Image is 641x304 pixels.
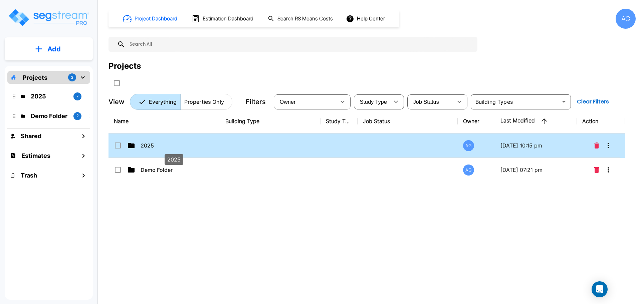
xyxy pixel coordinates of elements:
h1: Shared [21,131,41,140]
button: Clear Filters [574,95,612,108]
th: Last Modified [495,109,577,133]
th: Job Status [358,109,458,133]
p: Filters [246,97,266,107]
p: Properties Only [184,98,224,106]
div: Select [355,92,389,111]
div: Platform [130,94,232,110]
p: View [109,97,125,107]
span: Study Type [360,99,387,105]
div: AG [616,9,636,29]
button: Estimation Dashboard [189,12,257,26]
p: [DATE] 07:21 pm [500,166,572,174]
p: Demo Folder [141,166,207,174]
button: Add [5,39,93,59]
div: Select [275,92,336,111]
p: 2025 [167,156,181,164]
h1: Trash [21,171,37,180]
p: Projects [23,73,47,82]
button: Help Center [345,12,388,25]
div: Open Intercom Messenger [592,281,608,297]
p: [DATE] 10:15 pm [500,141,572,149]
div: AG [463,140,474,151]
th: Study Type [320,109,358,133]
button: Search RS Means Costs [265,12,337,25]
h1: Search RS Means Costs [277,15,333,23]
th: Building Type [220,109,320,133]
span: Job Status [413,99,439,105]
p: 7 [76,93,78,99]
p: 2025 [31,92,68,101]
button: Everything [130,94,181,110]
button: More-Options [602,139,615,152]
input: Building Types [473,97,558,106]
p: 2025 [141,141,207,149]
input: Search All [125,37,474,52]
span: Owner [280,99,296,105]
th: Owner [458,109,495,133]
div: Projects [109,60,141,72]
th: Name [109,109,220,133]
p: Everything [149,98,177,106]
button: More-Options [602,163,615,177]
h1: Estimation Dashboard [203,15,253,23]
button: Project Dashboard [120,11,181,26]
th: Action [577,109,625,133]
button: SelectAll [110,76,124,90]
div: AG [463,165,474,176]
button: Delete [592,139,602,152]
p: 2 [76,113,79,119]
button: Delete [592,163,602,177]
h1: Estimates [21,151,50,160]
p: Demo Folder [31,111,68,120]
p: 2 [71,75,73,80]
div: Select [409,92,453,111]
img: Logo [8,8,89,27]
h1: Project Dashboard [135,15,177,23]
button: Open [559,97,569,106]
button: Properties Only [180,94,232,110]
p: Add [47,44,61,54]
